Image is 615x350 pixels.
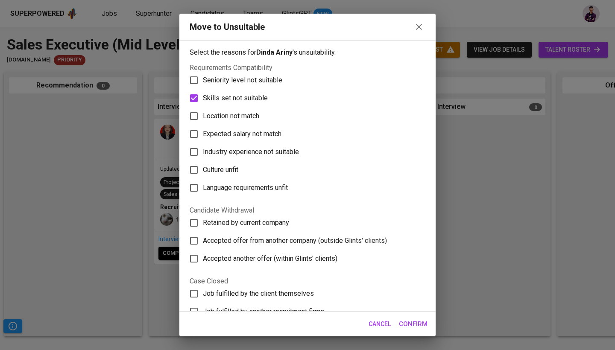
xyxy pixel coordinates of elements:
span: Language requirements unfit [203,183,288,193]
span: Location not match [203,111,259,121]
p: Select the reasons for 's unsuitability. [190,47,425,58]
span: Retained by current company [203,218,289,228]
span: Job fulfilled by another recruitment firms [203,306,324,317]
span: Culture unfit [203,165,238,175]
span: Skills set not suitable [203,93,268,103]
span: Industry experience not suitable [203,147,299,157]
legend: Case Closed [190,278,228,285]
span: Job fulfilled by the client themselves [203,289,314,299]
span: Expected salary not match [203,129,281,139]
b: Dinda Ariny [256,48,293,56]
div: Move to Unsuitable [190,21,265,33]
span: Accepted offer from another company (outside Glints' clients) [203,236,387,246]
span: Accepted another offer (within Glints' clients) [203,254,337,264]
span: Cancel [369,319,391,330]
span: Seniority level not suitable [203,75,282,85]
button: Confirm [394,315,432,333]
button: Cancel [365,316,394,332]
span: Confirm [399,318,428,330]
legend: Requirements Compatibility [190,64,272,71]
legend: Candidate Withdrawal [190,207,254,214]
